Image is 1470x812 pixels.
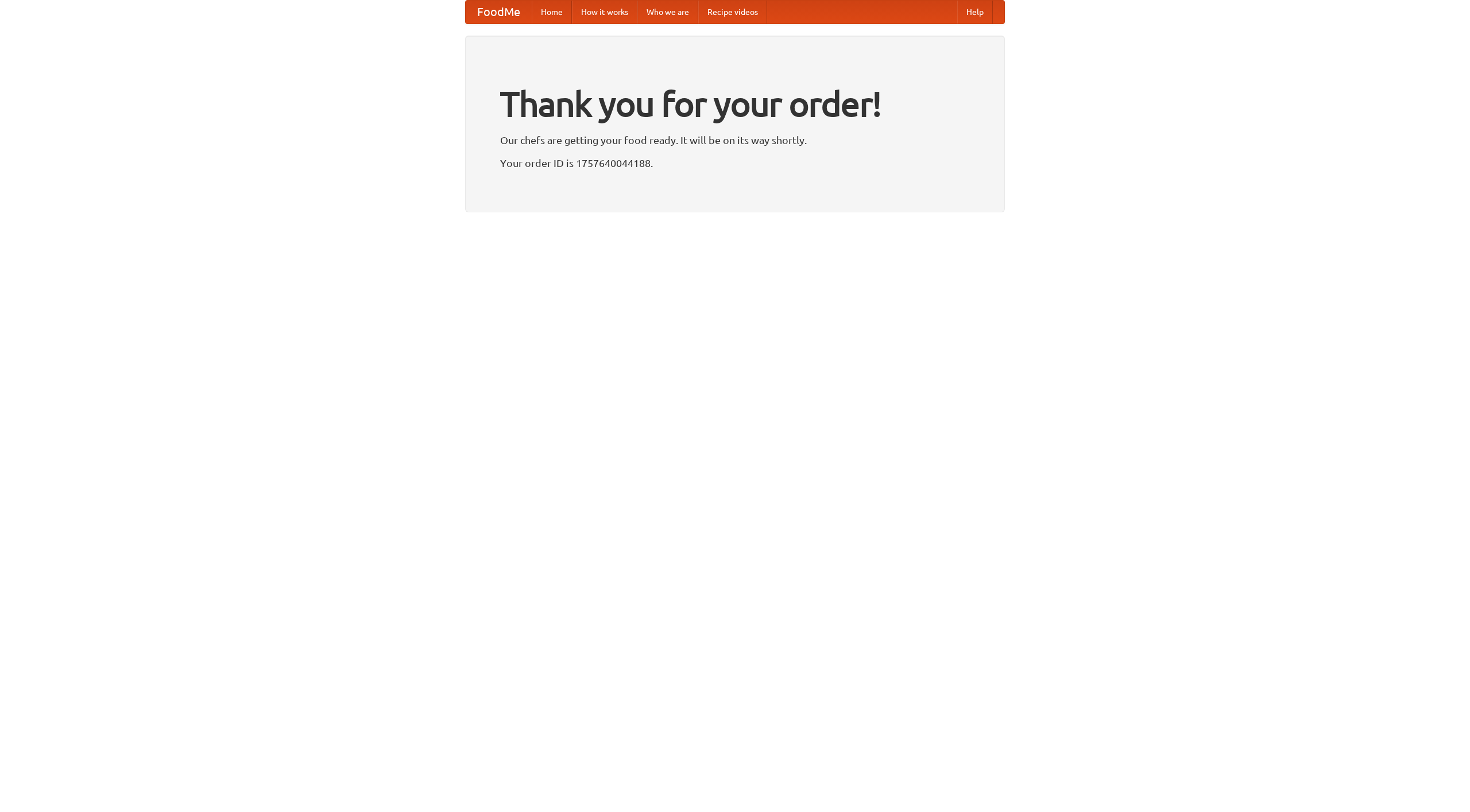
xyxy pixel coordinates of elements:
a: FoodMe [466,1,532,24]
a: Home [532,1,572,24]
a: How it works [572,1,637,24]
p: Your order ID is 1757640044188. [500,154,970,172]
h1: Thank you for your order! [500,76,970,131]
a: Who we are [637,1,698,24]
a: Recipe videos [698,1,767,24]
p: Our chefs are getting your food ready. It will be on its way shortly. [500,131,970,149]
a: Help [957,1,993,24]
